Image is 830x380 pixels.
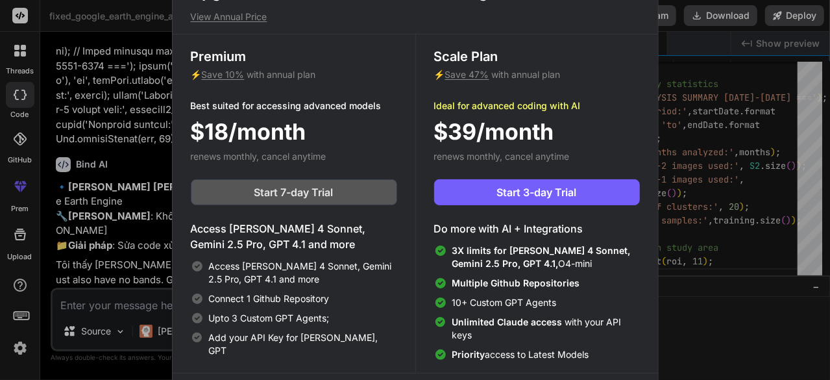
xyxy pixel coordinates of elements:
span: Save 47% [445,69,489,80]
span: with your API keys [452,316,639,342]
span: Save 10% [202,69,245,80]
span: $39/month [434,115,554,148]
span: Connect 1 Github Repository [209,292,330,305]
span: Access [PERSON_NAME] 4 Sonnet, Gemini 2.5 Pro, GPT 4.1 and more [209,260,397,286]
h4: Access [PERSON_NAME] 4 Sonnet, Gemini 2.5 Pro, GPT 4.1 and more [191,221,397,252]
span: Multiple Github Repositories [452,277,580,288]
button: Start 3-day Trial [434,179,640,205]
span: Priority [452,349,485,360]
span: Add your API Key for [PERSON_NAME], GPT [208,331,397,357]
h4: Do more with AI + Integrations [434,221,640,236]
span: Start 7-day Trial [254,184,334,200]
span: Start 3-day Trial [497,184,577,200]
span: Unlimited Claude access [452,316,565,327]
span: 3X limits for [PERSON_NAME] 4 Sonnet, Gemini 2.5 Pro, GPT 4.1, [452,245,631,269]
span: renews monthly, cancel anytime [191,151,326,162]
span: access to Latest Models [452,348,589,361]
span: Upto 3 Custom GPT Agents; [209,312,330,325]
button: Start 7-day Trial [191,179,397,205]
p: View Annual Price [191,10,640,23]
p: Best suited for accessing advanced models [191,99,397,112]
span: O4-mini [452,244,640,270]
p: ⚡ with annual plan [191,68,397,81]
p: Ideal for advanced coding with AI [434,99,640,112]
h3: Premium [191,47,397,66]
span: $18/month [191,115,306,148]
span: 10+ Custom GPT Agents [452,296,557,309]
span: renews monthly, cancel anytime [434,151,570,162]
h3: Scale Plan [434,47,640,66]
p: ⚡ with annual plan [434,68,640,81]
